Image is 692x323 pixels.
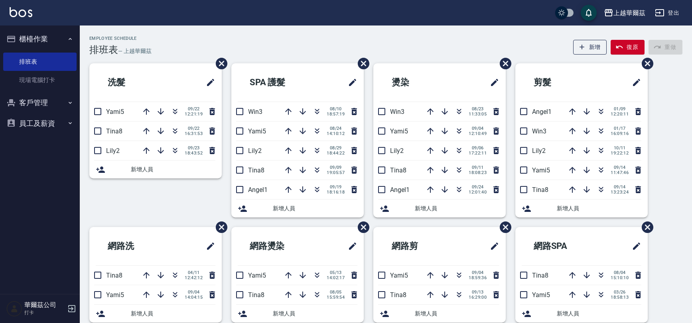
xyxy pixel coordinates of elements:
[185,290,203,295] span: 09/04
[327,184,345,190] span: 09/19
[390,291,406,299] span: Tina8
[248,186,268,194] span: Angel1
[131,165,215,174] span: 新增人員
[613,8,645,18] div: 上越華爾茲
[131,309,215,318] span: 新增人員
[636,52,655,75] span: 刪除班表
[611,151,629,156] span: 19:22:12
[532,291,550,299] span: Yami5
[24,301,65,309] h5: 華爾茲公司
[557,309,641,318] span: 新增人員
[469,275,487,280] span: 18:59:36
[485,73,499,92] span: 修改班表的標題
[469,295,487,300] span: 16:29:00
[231,200,364,217] div: 新增人員
[611,290,629,295] span: 03/26
[469,112,487,117] span: 11:33:05
[89,44,118,55] h3: 排班表
[185,295,203,300] span: 14:04:15
[532,127,546,135] span: Win3
[522,232,603,260] h2: 網路SPA
[185,145,203,151] span: 09/23
[185,131,203,136] span: 16:31:53
[327,151,345,156] span: 18:44:22
[373,305,506,323] div: 新增人員
[327,275,345,280] span: 14:02:17
[415,204,499,213] span: 新增人員
[327,295,345,300] span: 15:59:54
[532,108,552,115] span: Angel1
[611,295,629,300] span: 18:58:13
[352,215,371,239] span: 刪除班表
[210,52,229,75] span: 刪除班表
[390,272,408,279] span: Yami5
[327,106,345,112] span: 08/10
[611,131,629,136] span: 16:09:16
[327,170,345,175] span: 19:05:57
[415,309,499,318] span: 新增人員
[248,166,264,174] span: Tina8
[185,106,203,112] span: 09/22
[352,52,371,75] span: 刪除班表
[532,147,546,155] span: Lily2
[532,272,548,279] span: Tina8
[494,215,513,239] span: 刪除班表
[532,186,548,194] span: Tina8
[611,184,629,190] span: 09/14
[201,73,215,92] span: 修改班表的標題
[611,145,629,151] span: 10/11
[611,40,645,55] button: 復原
[343,73,357,92] span: 修改班表的標題
[24,309,65,316] p: 打卡
[627,237,641,256] span: 修改班表的標題
[390,127,408,135] span: Yami5
[611,270,629,275] span: 08/04
[327,131,345,136] span: 14:10:12
[469,145,487,151] span: 09/06
[3,113,77,134] button: 員工及薪資
[515,305,648,323] div: 新增人員
[581,5,597,21] button: save
[185,126,203,131] span: 09/22
[185,151,203,156] span: 18:43:52
[390,108,404,115] span: Win3
[185,270,203,275] span: 04/11
[601,5,649,21] button: 上越華爾茲
[494,52,513,75] span: 刪除班表
[469,131,487,136] span: 12:10:49
[238,232,320,260] h2: 網路燙染
[390,147,404,155] span: Lily2
[231,305,364,323] div: 新增人員
[327,126,345,131] span: 08/24
[469,170,487,175] span: 18:08:23
[627,73,641,92] span: 修改班表的標題
[611,126,629,131] span: 01/17
[248,147,262,155] span: Lily2
[469,184,487,190] span: 09/24
[273,309,357,318] span: 新增人員
[89,305,222,323] div: 新增人員
[106,147,120,155] span: Lily2
[248,272,266,279] span: Yami5
[390,166,406,174] span: Tina8
[469,190,487,195] span: 12:01:40
[469,165,487,170] span: 09/11
[327,112,345,117] span: 18:57:19
[611,275,629,280] span: 15:10:10
[327,290,345,295] span: 08/05
[238,68,320,97] h2: SPA 護髮
[380,68,453,97] h2: 燙染
[469,270,487,275] span: 09/04
[390,186,410,194] span: Angel1
[611,165,629,170] span: 09/14
[636,215,655,239] span: 刪除班表
[185,112,203,117] span: 12:21:19
[248,127,266,135] span: Yami5
[327,270,345,275] span: 05/13
[611,106,629,112] span: 01/09
[515,200,648,217] div: 新增人員
[343,237,357,256] span: 修改班表的標題
[118,47,152,55] h6: — 上越華爾茲
[373,200,506,217] div: 新增人員
[248,108,262,115] span: Win3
